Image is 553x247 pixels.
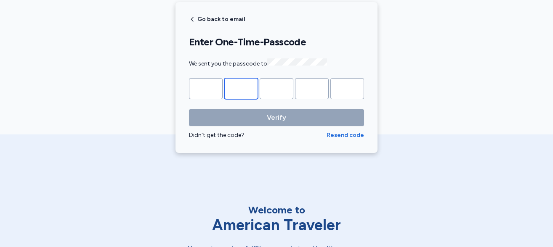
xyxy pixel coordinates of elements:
div: Didn't get the code? [189,131,327,139]
input: Please enter OTP character 5 [330,78,364,99]
button: Go back to email [189,16,245,23]
span: Go back to email [197,16,245,22]
input: Please enter OTP character 4 [295,78,329,99]
span: Verify [267,113,286,123]
h1: Enter One-Time-Passcode [189,36,364,48]
div: American Traveler [188,217,365,234]
div: Welcome to [188,203,365,217]
input: Please enter OTP character 1 [189,78,223,99]
input: Please enter OTP character 2 [224,78,258,99]
input: Please enter OTP character 3 [260,78,293,99]
span: We sent you the passcode to [189,60,327,67]
button: Verify [189,109,364,126]
button: Resend code [327,131,364,139]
